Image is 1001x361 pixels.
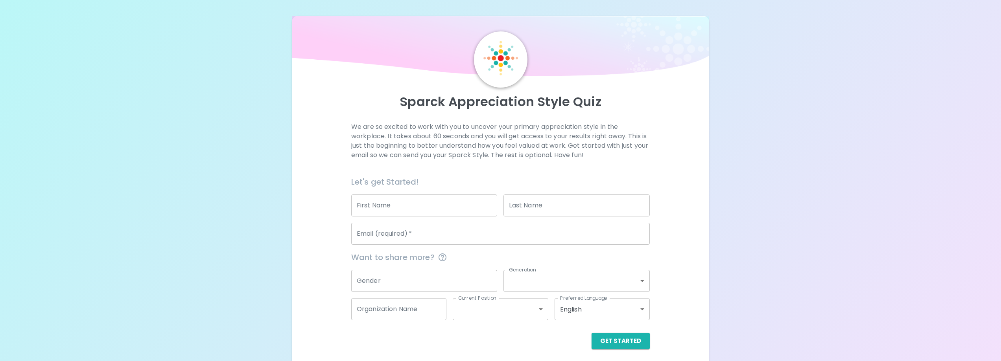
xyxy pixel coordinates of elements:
[351,251,650,264] span: Want to share more?
[555,298,650,320] div: English
[592,333,650,349] button: Get Started
[509,266,536,273] label: Generation
[458,295,496,301] label: Current Position
[301,94,699,110] p: Sparck Appreciation Style Quiz
[438,253,447,262] svg: This information is completely confidential and only used for aggregated appreciation studies at ...
[351,122,650,160] p: We are so excited to work with you to uncover your primary appreciation style in the workplace. I...
[560,295,607,301] label: Preferred Language
[351,176,650,188] h6: Let's get Started!
[483,41,518,75] img: Sparck Logo
[292,16,709,81] img: wave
